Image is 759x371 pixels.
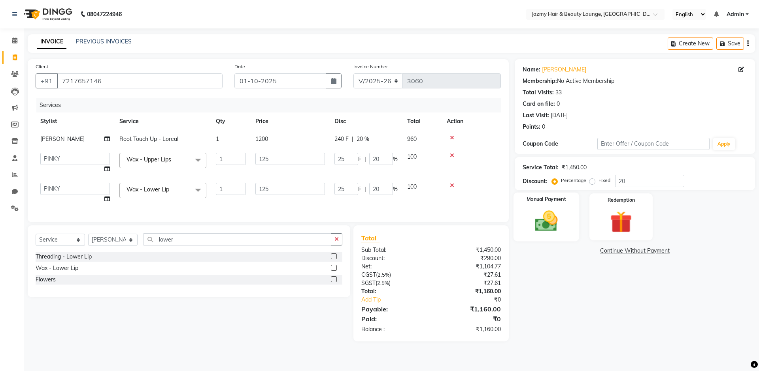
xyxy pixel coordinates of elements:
div: No Active Membership [523,77,747,85]
div: Total Visits: [523,88,554,97]
span: | [364,155,366,163]
b: 08047224946 [87,3,122,25]
span: 2.5% [377,280,389,286]
div: ₹1,160.00 [431,325,506,334]
div: ₹27.61 [431,271,506,279]
input: Search or Scan [143,233,331,245]
span: Wax - Lower Lip [126,186,169,193]
label: Fixed [599,177,610,184]
input: Search by Name/Mobile/Email/Code [57,73,223,88]
div: Name: [523,66,540,74]
span: 2.5% [378,272,389,278]
span: Total [361,234,379,242]
div: 0 [557,100,560,108]
span: Wax - Upper Lips [126,156,171,163]
th: Stylist [36,112,115,130]
input: Enter Offer / Coupon Code [597,138,710,150]
div: 33 [555,88,562,97]
div: Balance : [355,325,431,334]
th: Action [442,112,501,130]
img: _gift.svg [603,208,639,236]
div: ₹1,450.00 [562,163,587,172]
div: ₹27.61 [431,279,506,287]
div: Paid: [355,314,431,324]
div: Payable: [355,304,431,314]
a: [PERSON_NAME] [542,66,586,74]
div: Wax - Lower Lip [36,264,78,272]
div: Membership: [523,77,557,85]
span: 960 [407,135,417,142]
button: +91 [36,73,58,88]
span: F [358,185,361,193]
div: Sub Total: [355,246,431,254]
div: ₹0 [444,296,506,304]
div: Coupon Code [523,140,597,148]
span: [PERSON_NAME] [40,135,85,142]
span: Root Touch Up - Loreal [119,135,178,142]
th: Disc [330,112,402,130]
div: Services [36,98,507,112]
a: INVOICE [37,35,66,49]
div: ₹1,160.00 [431,304,506,314]
span: | [352,135,353,143]
th: Qty [211,112,251,130]
label: Date [234,63,245,70]
label: Client [36,63,48,70]
th: Total [402,112,442,130]
span: 1200 [255,135,268,142]
span: F [358,155,361,163]
span: 100 [407,183,417,190]
div: ₹1,104.77 [431,262,506,271]
button: Create New [668,37,713,50]
div: ₹0 [431,314,506,324]
button: Save [716,37,744,50]
span: | [364,185,366,193]
div: ₹290.00 [431,254,506,262]
span: SGST [361,279,376,287]
img: logo [20,3,74,25]
a: Add Tip [355,296,444,304]
label: Manual Payment [527,196,566,203]
label: Invoice Number [353,63,388,70]
div: Last Visit: [523,111,549,120]
div: ₹1,450.00 [431,246,506,254]
span: % [393,185,398,193]
div: ₹1,160.00 [431,287,506,296]
span: 20 % [357,135,369,143]
div: Total: [355,287,431,296]
img: _cash.svg [528,208,565,234]
div: Flowers [36,275,56,284]
span: 240 F [334,135,349,143]
span: 1 [216,135,219,142]
button: Apply [713,138,735,150]
div: Discount: [355,254,431,262]
div: Threading - Lower Lip [36,253,92,261]
label: Percentage [561,177,586,184]
div: Net: [355,262,431,271]
div: Card on file: [523,100,555,108]
div: Points: [523,123,540,131]
a: Continue Without Payment [516,247,753,255]
label: Redemption [608,197,635,204]
th: Price [251,112,330,130]
span: % [393,155,398,163]
div: ( ) [355,271,431,279]
span: Admin [727,10,744,19]
span: CGST [361,271,376,278]
a: x [171,156,175,163]
a: PREVIOUS INVOICES [76,38,132,45]
th: Service [115,112,211,130]
div: ( ) [355,279,431,287]
div: Service Total: [523,163,559,172]
div: 0 [542,123,545,131]
a: x [169,186,173,193]
div: Discount: [523,177,547,185]
span: 100 [407,153,417,160]
div: [DATE] [551,111,568,120]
